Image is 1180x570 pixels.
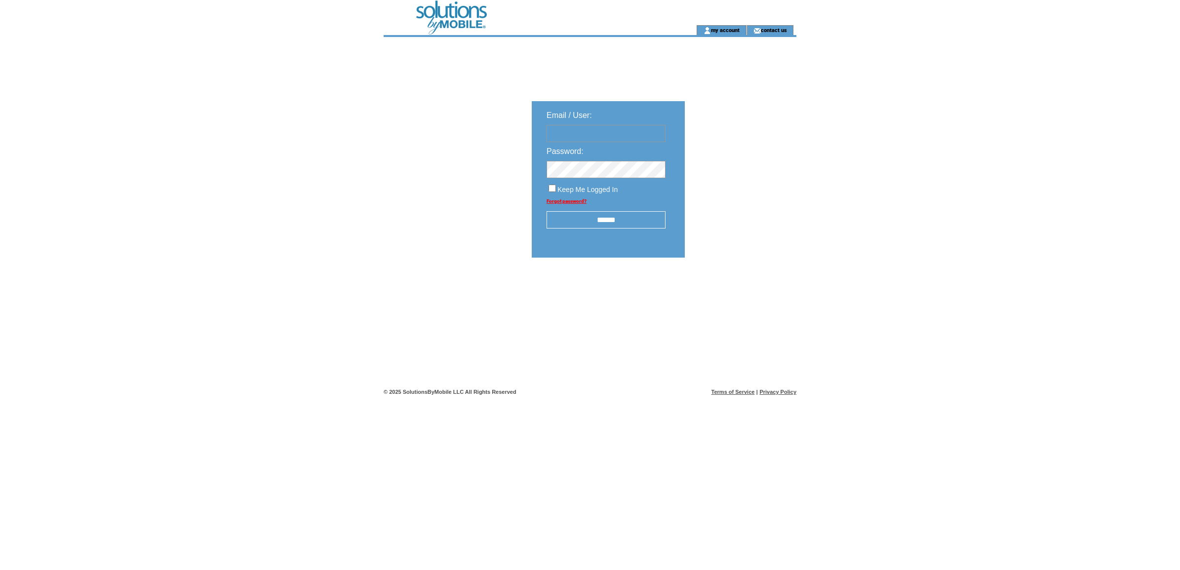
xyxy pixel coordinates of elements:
a: Privacy Policy [759,389,796,395]
a: Terms of Service [711,389,755,395]
img: contact_us_icon.gif;jsessionid=8E016D0A1316DE50EEA8F502D10A9E11 [753,27,761,35]
span: Email / User: [547,111,592,119]
a: Forgot password? [547,198,587,204]
span: Keep Me Logged In [557,186,618,193]
span: Password: [547,147,584,155]
img: transparent.png;jsessionid=8E016D0A1316DE50EEA8F502D10A9E11 [713,282,763,295]
img: account_icon.gif;jsessionid=8E016D0A1316DE50EEA8F502D10A9E11 [704,27,711,35]
a: my account [711,27,740,33]
span: | [756,389,758,395]
span: © 2025 SolutionsByMobile LLC All Rights Reserved [384,389,516,395]
a: contact us [761,27,787,33]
